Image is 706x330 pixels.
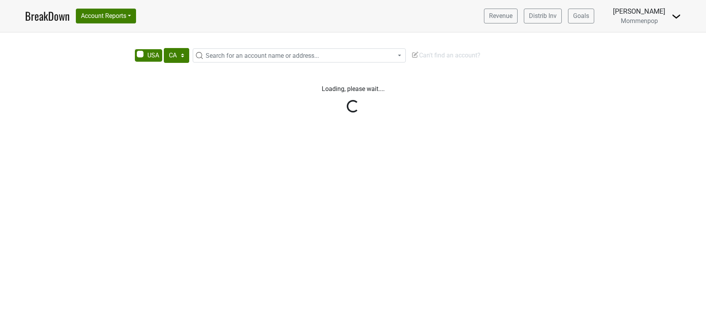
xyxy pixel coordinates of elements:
[411,51,419,59] img: Edit
[621,17,658,25] span: Mommenpop
[613,6,665,16] div: [PERSON_NAME]
[206,52,319,59] span: Search for an account name or address...
[568,9,594,23] a: Goals
[136,84,570,94] p: Loading, please wait....
[484,9,518,23] a: Revenue
[76,9,136,23] button: Account Reports
[25,8,70,24] a: BreakDown
[672,12,681,21] img: Dropdown Menu
[524,9,562,23] a: Distrib Inv
[411,52,480,59] span: Can't find an account?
